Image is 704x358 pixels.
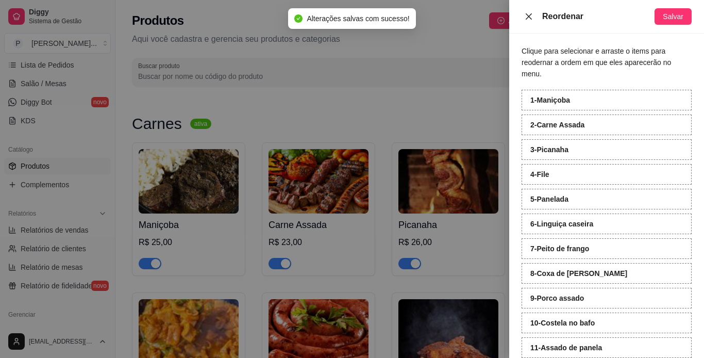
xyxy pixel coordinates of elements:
[530,145,568,154] strong: 3 - Picanaha
[530,294,584,302] strong: 9 - Porco assado
[542,10,655,23] div: Reordenar
[530,245,589,253] strong: 7 - Peito de frango
[655,8,692,25] button: Salvar
[530,195,568,203] strong: 5 - Panelada
[307,14,409,23] span: Alterações salvas com sucesso!
[530,269,627,278] strong: 8 - Coxa de [PERSON_NAME]
[294,14,303,23] span: check-circle
[525,12,533,21] span: close
[530,220,593,228] strong: 6 - Linguiça caseira
[530,319,595,327] strong: 10 - Costela no bafo
[663,11,683,22] span: Salvar
[530,121,584,129] strong: 2 - Carne Assada
[522,47,671,78] span: Clique para selecionar e arraste o items para reodernar a ordem em que eles aparecerão no menu.
[522,12,536,22] button: Close
[530,96,570,104] strong: 1 - Maniçoba
[530,344,602,352] strong: 11 - Assado de panela
[530,170,549,178] strong: 4 - File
